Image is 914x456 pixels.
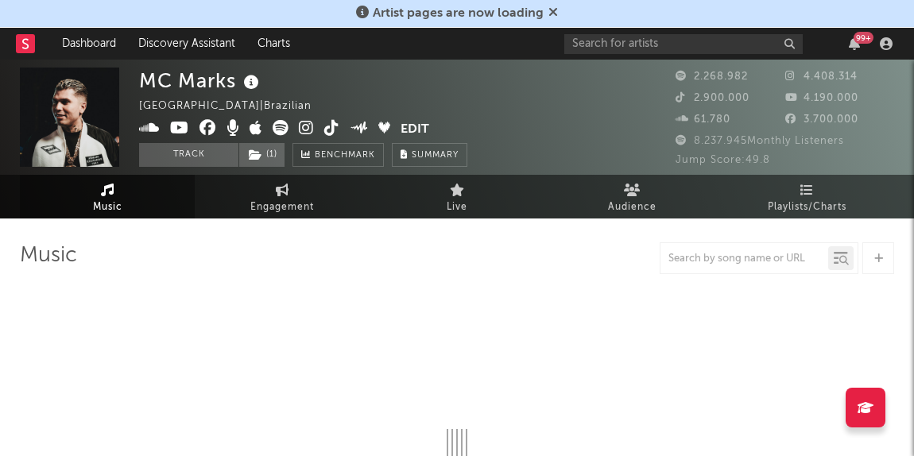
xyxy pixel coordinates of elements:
[785,71,858,82] span: 4.408.314
[139,68,263,94] div: MC Marks
[315,146,375,165] span: Benchmark
[660,253,828,265] input: Search by song name or URL
[608,198,656,217] span: Audience
[93,198,122,217] span: Music
[238,143,285,167] span: ( 1 )
[195,175,370,218] a: Engagement
[127,28,246,60] a: Discovery Assistant
[676,71,748,82] span: 2.268.982
[768,198,846,217] span: Playlists/Charts
[370,175,544,218] a: Live
[392,143,467,167] button: Summary
[676,136,844,146] span: 8.237.945 Monthly Listeners
[785,93,858,103] span: 4.190.000
[20,175,195,218] a: Music
[854,32,873,44] div: 99 +
[544,175,719,218] a: Audience
[564,34,803,54] input: Search for artists
[676,93,749,103] span: 2.900.000
[292,143,384,167] a: Benchmark
[239,143,285,167] button: (1)
[412,151,459,160] span: Summary
[139,143,238,167] button: Track
[676,114,730,125] span: 61.780
[51,28,127,60] a: Dashboard
[447,198,467,217] span: Live
[139,97,330,116] div: [GEOGRAPHIC_DATA] | Brazilian
[785,114,858,125] span: 3.700.000
[250,198,314,217] span: Engagement
[719,175,894,218] a: Playlists/Charts
[849,37,860,50] button: 99+
[373,7,544,20] span: Artist pages are now loading
[548,7,558,20] span: Dismiss
[246,28,301,60] a: Charts
[401,120,429,140] button: Edit
[676,155,770,165] span: Jump Score: 49.8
